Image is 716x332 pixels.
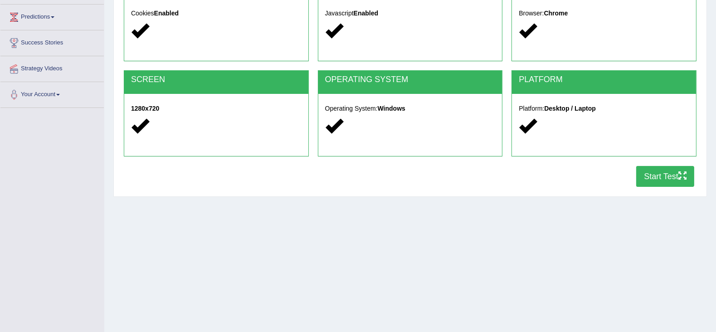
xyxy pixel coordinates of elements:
[354,10,378,17] strong: Enabled
[0,30,104,53] a: Success Stories
[636,166,694,187] button: Start Test
[0,82,104,105] a: Your Account
[154,10,179,17] strong: Enabled
[131,10,302,17] h5: Cookies
[519,75,689,84] h2: PLATFORM
[325,10,496,17] h5: Javascript
[519,10,689,17] h5: Browser:
[131,105,159,112] strong: 1280x720
[325,105,496,112] h5: Operating System:
[519,105,689,112] h5: Platform:
[131,75,302,84] h2: SCREEN
[325,75,496,84] h2: OPERATING SYSTEM
[544,10,568,17] strong: Chrome
[544,105,596,112] strong: Desktop / Laptop
[0,56,104,79] a: Strategy Videos
[378,105,405,112] strong: Windows
[0,5,104,27] a: Predictions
